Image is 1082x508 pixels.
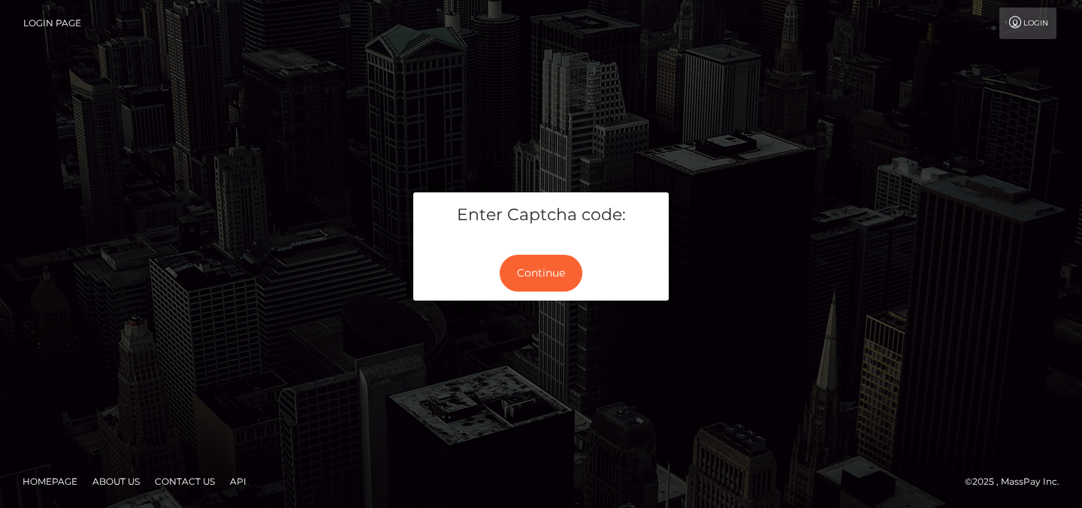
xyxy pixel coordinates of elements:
div: © 2025 , MassPay Inc. [965,473,1071,490]
a: Login Page [23,8,81,39]
h5: Enter Captcha code: [425,204,657,227]
a: API [224,470,252,493]
a: Contact Us [149,470,221,493]
button: Continue [500,255,582,292]
a: Homepage [17,470,83,493]
a: About Us [86,470,146,493]
a: Login [999,8,1056,39]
